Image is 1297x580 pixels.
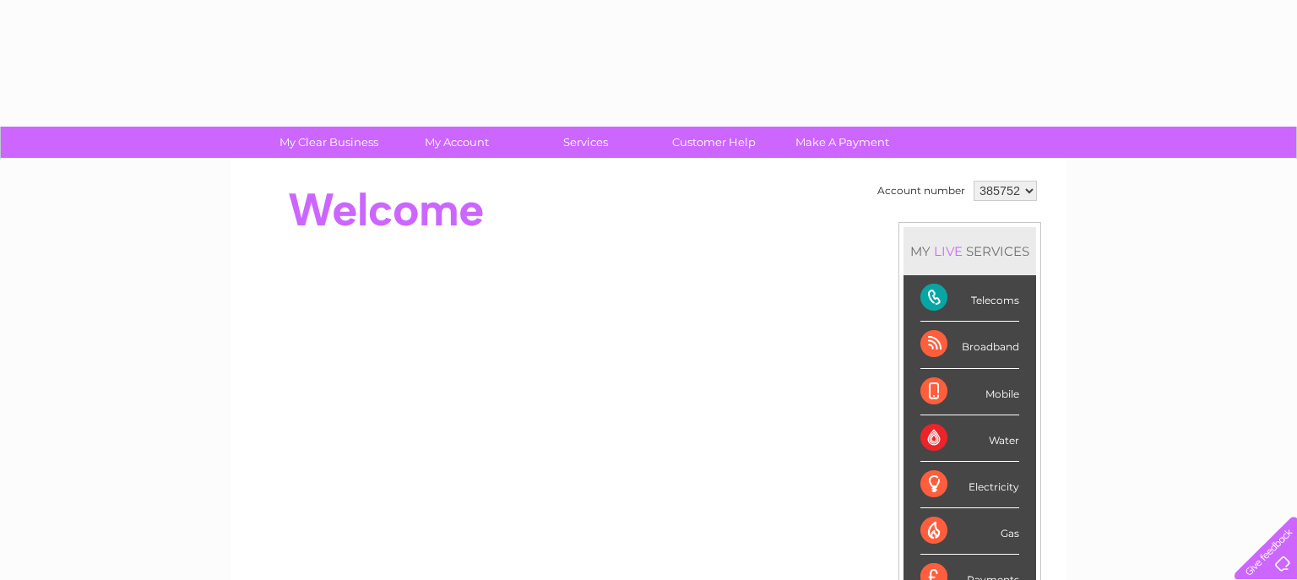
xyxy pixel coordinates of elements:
[388,127,527,158] a: My Account
[516,127,655,158] a: Services
[773,127,912,158] a: Make A Payment
[904,227,1036,275] div: MY SERVICES
[259,127,399,158] a: My Clear Business
[920,508,1019,555] div: Gas
[920,275,1019,322] div: Telecoms
[920,462,1019,508] div: Electricity
[873,176,969,205] td: Account number
[920,322,1019,368] div: Broadband
[920,369,1019,415] div: Mobile
[931,243,966,259] div: LIVE
[920,415,1019,462] div: Water
[644,127,784,158] a: Customer Help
